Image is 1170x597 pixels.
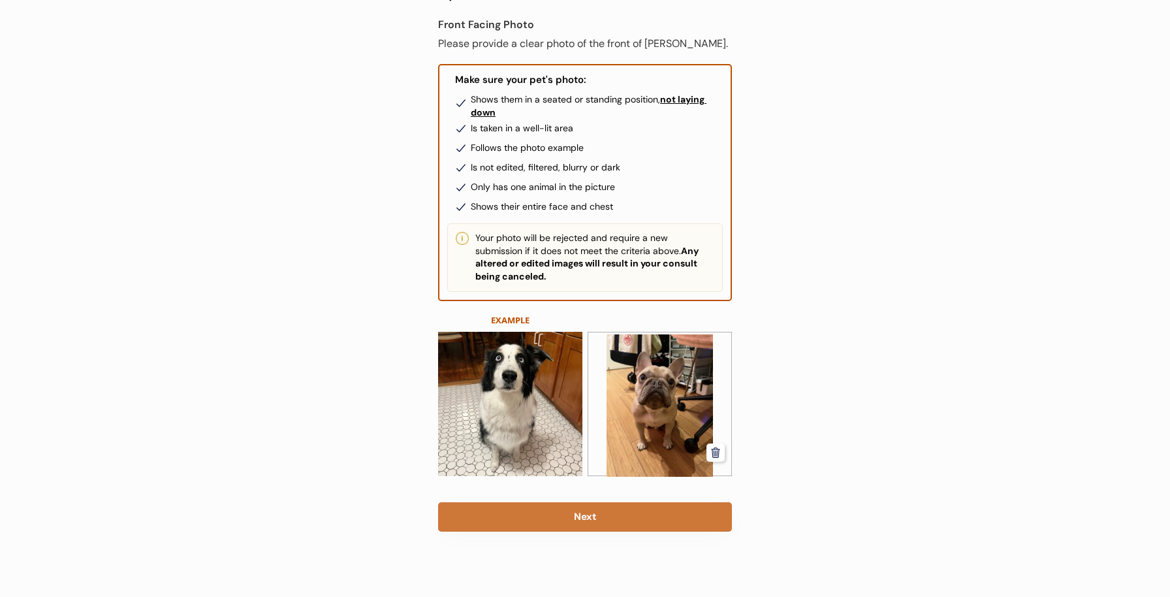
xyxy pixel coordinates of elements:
img: SnickersResizedFront.png [438,332,582,477]
div: Is not edited, filtered, blurry or dark [471,161,723,174]
strong: Any altered or edited images will result in your consult being canceled. [475,245,701,282]
button: Next [438,502,732,532]
u: not laying down [471,93,706,118]
div: Please provide a clear photo of the front of [PERSON_NAME]. [438,36,732,52]
div: Only has one animal in the picture [471,181,723,194]
div: Is taken in a well-lit area [471,122,723,135]
div: Shows their entire face and chest [471,201,723,214]
div: Your photo will be rejected and require a new submission if it does not meet the criteria above. [475,232,714,283]
div: EXAMPLE [474,314,546,326]
div: Follows the photo example [471,142,723,155]
div: Shows them in a seated or standing position, [471,93,723,119]
div: Front Facing Photo [438,17,732,33]
img: https%3A%2F%2Fb1fdecc9f5d32684efbb068259a22d3b.cdn.bubble.io%2Ff1755318849304x296761461372936360%... [588,334,731,477]
div: Make sure your pet's photo: [447,73,586,93]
